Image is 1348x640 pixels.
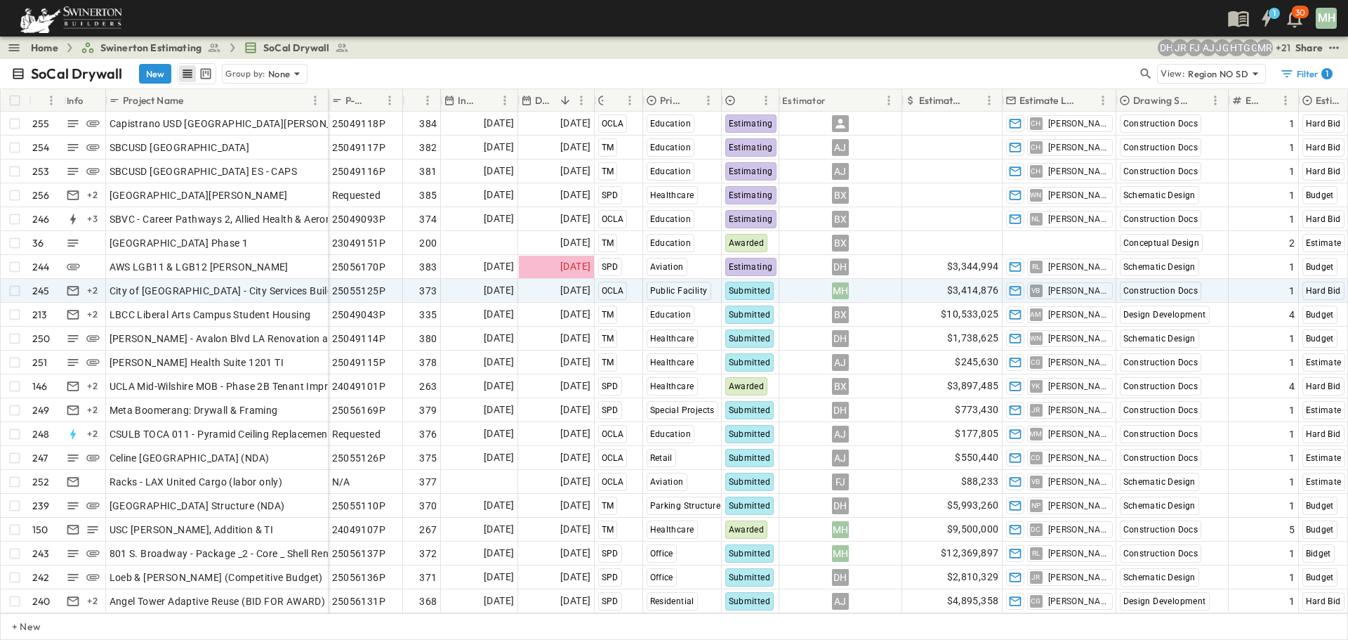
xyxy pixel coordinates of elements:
[332,188,381,202] span: Requested
[729,286,771,296] span: Submitted
[1276,41,1290,55] p: + 21
[621,92,638,109] button: Menu
[1262,93,1277,108] button: Sort
[110,284,348,298] span: City of [GEOGRAPHIC_DATA] - City Services Building
[919,93,963,107] p: Estimate Amount
[832,330,849,347] div: DH
[602,214,624,224] span: OCLA
[345,93,363,107] p: P-Code
[1207,92,1224,109] button: Menu
[650,358,694,367] span: Healthcare
[32,164,50,178] p: 253
[1295,41,1323,55] div: Share
[366,93,381,108] button: Sort
[484,139,514,155] span: [DATE]
[110,403,278,417] span: Meta Boomerang: Drywall & Framing
[1123,190,1196,200] span: Schematic Design
[947,378,999,394] span: $3,897,485
[31,41,357,55] nav: breadcrumbs
[779,89,902,112] div: Estimator
[1306,238,1342,248] span: Estimate
[32,284,50,298] p: 245
[560,187,590,203] span: [DATE]
[560,235,590,251] span: [DATE]
[17,4,125,33] img: 6c363589ada0b36f064d841b69d3a419a338230e66bb0a533688fa5cc3e9e735.png
[32,188,50,202] p: 256
[307,92,324,109] button: Menu
[729,143,773,152] span: Estimating
[1326,68,1328,79] h6: 1
[729,262,773,272] span: Estimating
[409,93,424,108] button: Sort
[947,282,999,299] span: $3,414,876
[650,405,715,415] span: Special Projects
[660,93,682,107] p: Primary Market
[602,119,624,129] span: OCLA
[110,355,284,370] span: [PERSON_NAME] Health Suite 1201 TI
[650,214,692,224] span: Education
[1172,39,1189,56] div: Joshua Russell (joshua.russell@swinerton.com)
[177,63,216,84] div: table view
[1031,123,1041,124] span: CH
[84,378,101,395] div: + 2
[955,402,998,418] span: $773,430
[1095,92,1111,109] button: Menu
[1048,309,1106,320] span: [PERSON_NAME]
[729,334,771,344] span: Submitted
[484,259,514,275] span: [DATE]
[84,426,101,443] div: + 2
[602,405,619,415] span: SPD
[81,41,221,55] a: Swinerton Estimating
[332,379,386,393] span: 24049101P
[1306,429,1341,439] span: Hard Bid
[419,379,437,393] span: 263
[32,308,48,322] p: 213
[650,262,684,272] span: Aviation
[1326,39,1342,56] button: test
[650,119,692,129] span: Education
[419,188,437,202] span: 385
[650,381,694,391] span: Healthcare
[557,93,573,108] button: Sort
[560,426,590,442] span: [DATE]
[1289,188,1295,202] span: 1
[981,92,998,109] button: Menu
[84,282,101,299] div: + 2
[829,93,845,108] button: Sort
[955,426,998,442] span: $177,805
[832,139,849,156] div: AJ
[110,427,332,441] span: CSULB TOCA 011 - Pyramid Ceiling Replacement
[458,93,478,107] p: Invite Date
[1214,39,1231,56] div: Jorge Garcia (jorgarcia@swinerton.com)
[1280,67,1333,81] div: Filter
[832,259,849,275] div: DH
[1031,410,1040,410] span: JR
[729,119,773,129] span: Estimating
[1031,290,1040,291] span: VB
[1289,284,1295,298] span: 1
[110,236,249,250] span: [GEOGRAPHIC_DATA] Phase 1
[332,403,386,417] span: 25056169P
[32,379,48,393] p: 146
[1123,310,1206,320] span: Design Development
[729,166,773,176] span: Estimating
[1289,236,1295,250] span: 2
[650,238,692,248] span: Education
[419,92,436,109] button: Menu
[560,115,590,131] span: [DATE]
[832,282,849,299] div: MH
[1306,214,1341,224] span: Hard Bid
[560,139,590,155] span: [DATE]
[650,143,692,152] span: Education
[263,41,329,55] span: SoCal Drywall
[419,236,437,250] span: 200
[100,41,201,55] span: Swinerton Estimating
[1306,262,1334,272] span: Budget
[1029,433,1043,434] span: MM
[32,355,48,370] p: 251
[1306,190,1334,200] span: Budget
[700,92,717,109] button: Menu
[43,92,60,109] button: Menu
[419,260,437,274] span: 383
